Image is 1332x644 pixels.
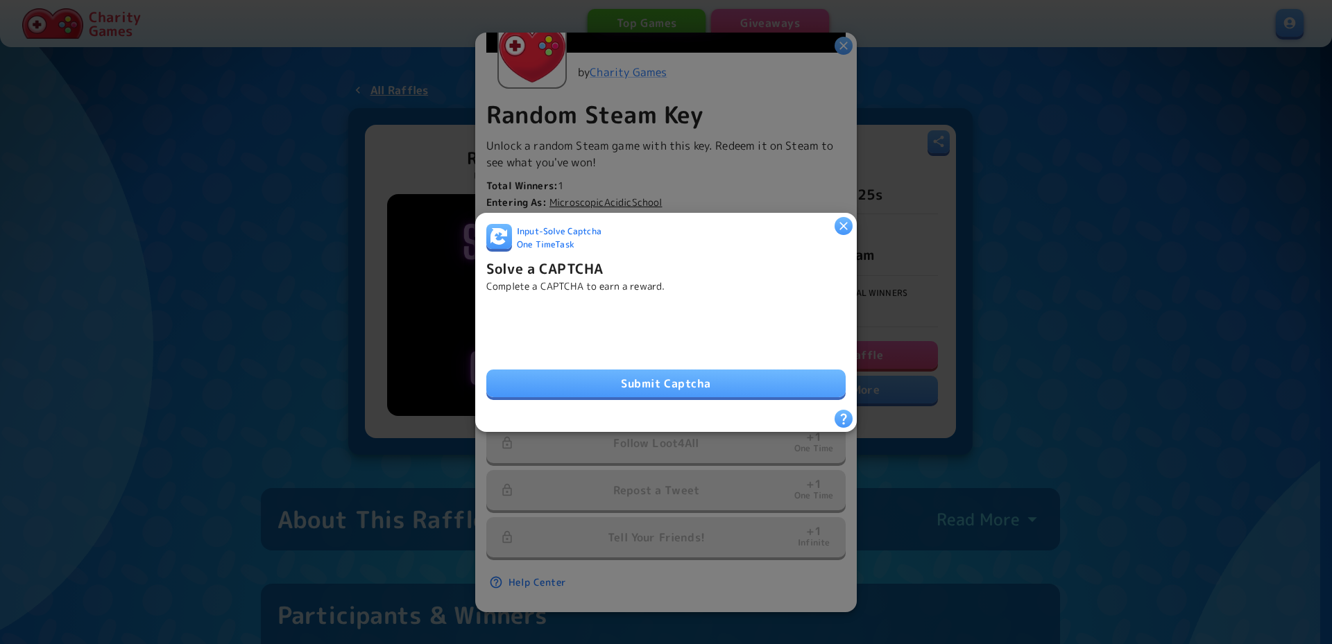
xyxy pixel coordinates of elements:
[486,369,846,397] button: Submit Captcha
[486,256,603,279] h6: Solve a CAPTCHA
[486,279,665,293] p: Complete a CAPTCHA to earn a reward.
[486,304,697,358] iframe: reCAPTCHA
[517,238,574,252] span: One Time Task
[517,225,601,238] span: Input - Solve Captcha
